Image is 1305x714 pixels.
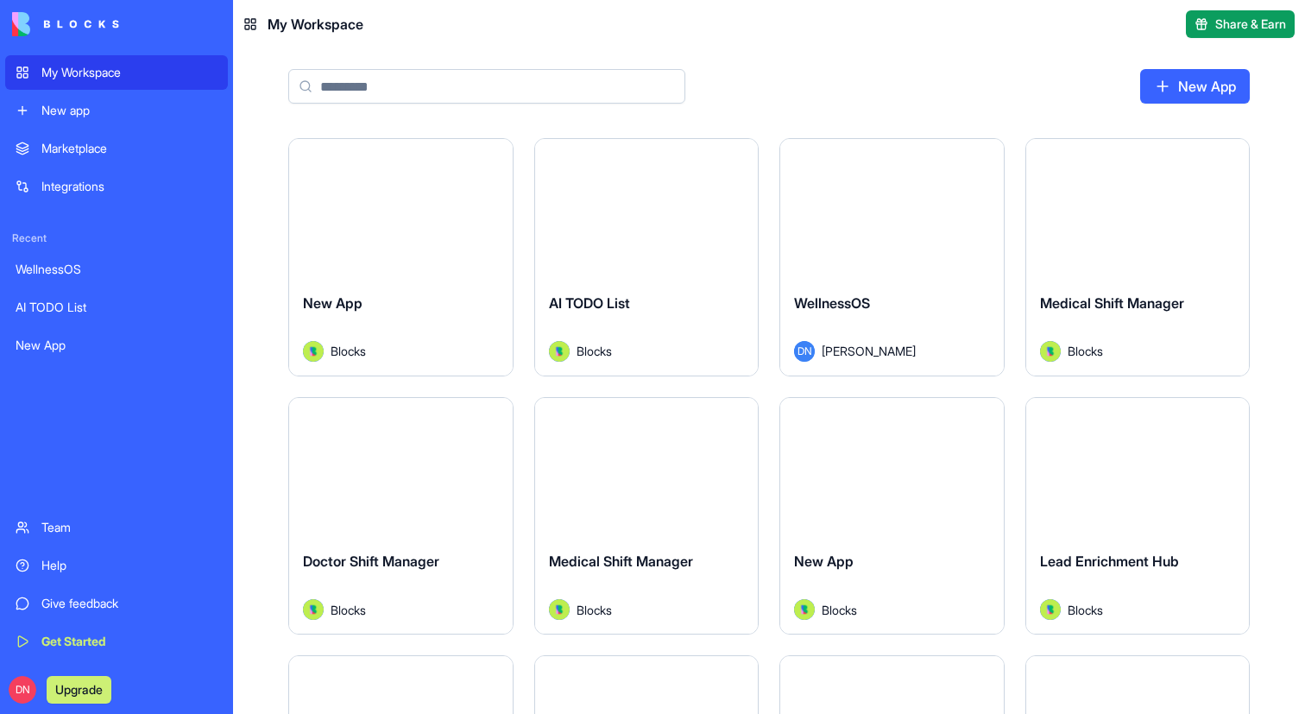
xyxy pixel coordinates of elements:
[1040,294,1184,312] span: Medical Shift Manager
[268,14,363,35] span: My Workspace
[41,633,217,650] div: Get Started
[16,337,217,354] div: New App
[794,294,870,312] span: WellnessOS
[41,140,217,157] div: Marketplace
[41,519,217,536] div: Team
[1186,10,1295,38] button: Share & Earn
[779,397,1005,635] a: New AppAvatarBlocks
[5,624,228,659] a: Get Started
[1140,69,1250,104] a: New App
[5,586,228,621] a: Give feedback
[331,342,366,360] span: Blocks
[47,680,111,698] a: Upgrade
[822,342,916,360] span: [PERSON_NAME]
[794,553,854,570] span: New App
[779,138,1005,376] a: WellnessOSDN[PERSON_NAME]
[12,12,119,36] img: logo
[5,252,228,287] a: WellnessOS
[9,676,36,704] span: DN
[47,676,111,704] button: Upgrade
[288,397,514,635] a: Doctor Shift ManagerAvatarBlocks
[303,553,439,570] span: Doctor Shift Manager
[1025,138,1251,376] a: Medical Shift ManagerAvatarBlocks
[5,290,228,325] a: AI TODO List
[1215,16,1286,33] span: Share & Earn
[534,397,760,635] a: Medical Shift ManagerAvatarBlocks
[16,299,217,316] div: AI TODO List
[549,553,693,570] span: Medical Shift Manager
[331,601,366,619] span: Blocks
[534,138,760,376] a: AI TODO ListAvatarBlocks
[5,169,228,204] a: Integrations
[1040,341,1061,362] img: Avatar
[41,64,217,81] div: My Workspace
[5,231,228,245] span: Recent
[5,328,228,363] a: New App
[1040,553,1179,570] span: Lead Enrichment Hub
[41,595,217,612] div: Give feedback
[549,341,570,362] img: Avatar
[794,599,815,620] img: Avatar
[549,294,630,312] span: AI TODO List
[303,294,362,312] span: New App
[794,341,815,362] span: DN
[16,261,217,278] div: WellnessOS
[577,342,612,360] span: Blocks
[1068,342,1103,360] span: Blocks
[1040,599,1061,620] img: Avatar
[288,138,514,376] a: New AppAvatarBlocks
[303,599,324,620] img: Avatar
[41,102,217,119] div: New app
[5,548,228,583] a: Help
[303,341,324,362] img: Avatar
[577,601,612,619] span: Blocks
[41,557,217,574] div: Help
[5,55,228,90] a: My Workspace
[549,599,570,620] img: Avatar
[5,131,228,166] a: Marketplace
[1025,397,1251,635] a: Lead Enrichment HubAvatarBlocks
[1068,601,1103,619] span: Blocks
[822,601,857,619] span: Blocks
[5,93,228,128] a: New app
[5,510,228,545] a: Team
[41,178,217,195] div: Integrations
